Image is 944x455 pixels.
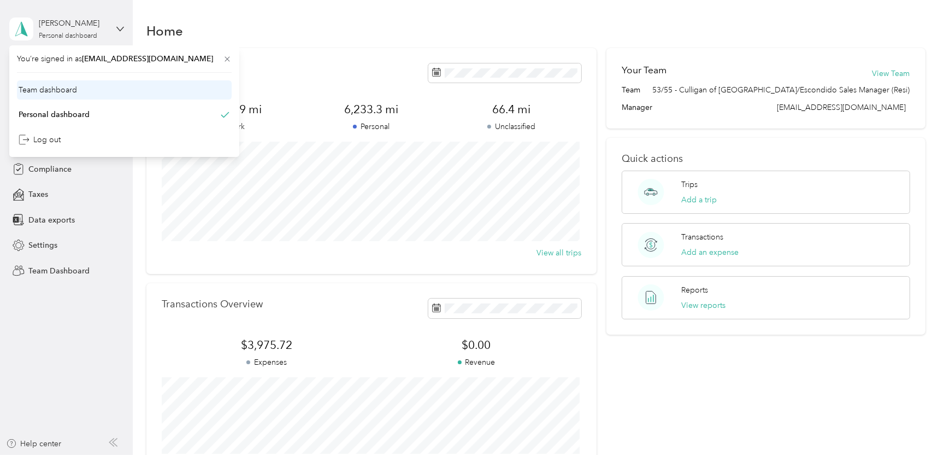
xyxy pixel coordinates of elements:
p: Transactions [681,231,723,243]
div: Personal dashboard [19,109,90,120]
iframe: Everlance-gr Chat Button Frame [883,394,944,455]
span: $0.00 [371,337,581,353]
div: Personal dashboard [39,33,97,39]
button: Add an expense [681,247,739,258]
span: Compliance [28,164,72,175]
button: Add a trip [681,194,717,206]
span: Taxes [28,189,48,200]
span: 53/55 - Culligan of [GEOGRAPHIC_DATA]/Escondido Sales Manager (Resi) [653,84,910,96]
button: View all trips [536,247,581,259]
span: [EMAIL_ADDRESS][DOMAIN_NAME] [82,54,213,63]
span: 66.4 mi [441,102,581,117]
button: View Team [872,68,910,79]
span: Data exports [28,214,75,226]
span: Team Dashboard [28,265,90,277]
span: $3,975.72 [162,337,371,353]
p: Unclassified [441,121,581,132]
p: Expenses [162,357,371,368]
button: Help center [6,438,62,450]
span: Settings [28,240,57,251]
p: Revenue [371,357,581,368]
span: You’re signed in as [17,53,232,65]
button: View reports [681,300,725,311]
p: Reports [681,284,708,296]
p: Transactions Overview [162,299,263,310]
p: Quick actions [622,153,910,165]
h1: Home [146,25,183,37]
p: Trips [681,179,698,190]
span: Manager [622,102,652,113]
span: [EMAIL_ADDRESS][DOMAIN_NAME] [777,103,906,112]
span: 6,233.3 mi [302,102,441,117]
h2: Your Team [622,63,666,77]
div: Log out [19,134,61,145]
span: Team [622,84,640,96]
div: [PERSON_NAME] [39,17,107,29]
div: Team dashboard [19,84,77,96]
p: Personal [302,121,441,132]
